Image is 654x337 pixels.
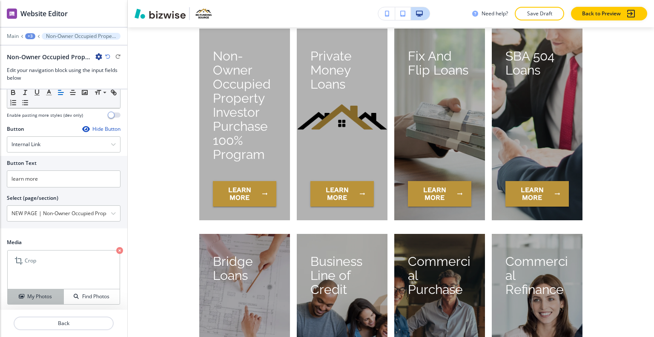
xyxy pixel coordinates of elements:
[7,33,19,39] button: Main
[25,33,35,39] button: +3
[515,7,564,20] button: Save Draft
[42,33,120,40] button: Non-Owner Occupied Property Investor Purchase 100% Program
[213,49,276,161] p: Non-Owner Occupied Property Investor Purchase 100% Program
[7,159,37,167] h2: Button Text
[46,33,116,39] p: Non-Owner Occupied Property Investor Purchase 100% Program
[213,181,276,207] button: learn more
[310,181,374,207] button: learn more
[14,320,113,327] p: Back
[408,254,471,297] p: Commercial Purchase
[571,7,647,20] button: Back to Preview
[7,125,24,133] h2: Button
[408,181,471,207] button: learn more
[213,254,276,282] p: Bridge Loans
[505,181,569,207] button: learn more
[11,141,40,148] h4: Internal Link
[7,239,120,246] h2: Media
[25,257,36,265] p: Crop
[7,250,120,305] div: CropMy PhotosFind Photos
[7,9,17,19] img: editor icon
[310,49,374,91] p: Private Money Loans
[505,254,569,297] p: Commercial Refinance
[526,10,553,17] p: Save Draft
[582,10,621,17] p: Back to Preview
[193,7,215,20] img: Your Logo
[11,254,40,268] div: Crop
[64,289,120,304] button: Find Photos
[82,126,120,132] button: Hide Button
[482,10,508,17] h3: Need help?
[14,317,114,330] button: Back
[7,52,92,61] h2: Non-Owner Occupied Property Investor Purchase 100% Program
[505,49,569,77] p: SBA 504 Loans
[7,194,58,202] h2: Select (page/section)
[82,293,109,300] h4: Find Photos
[310,254,374,297] p: Business Line of Credit
[7,112,83,118] h4: Enable pasting more styles (dev only)
[20,9,68,19] h2: Website Editor
[7,66,120,82] h3: Edit your navigation block using the input fields below
[7,206,111,221] input: Manual Input
[408,49,471,77] p: Fix And Flip Loans
[27,293,52,300] h4: My Photos
[8,289,64,304] button: My Photos
[135,9,186,19] img: Bizwise Logo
